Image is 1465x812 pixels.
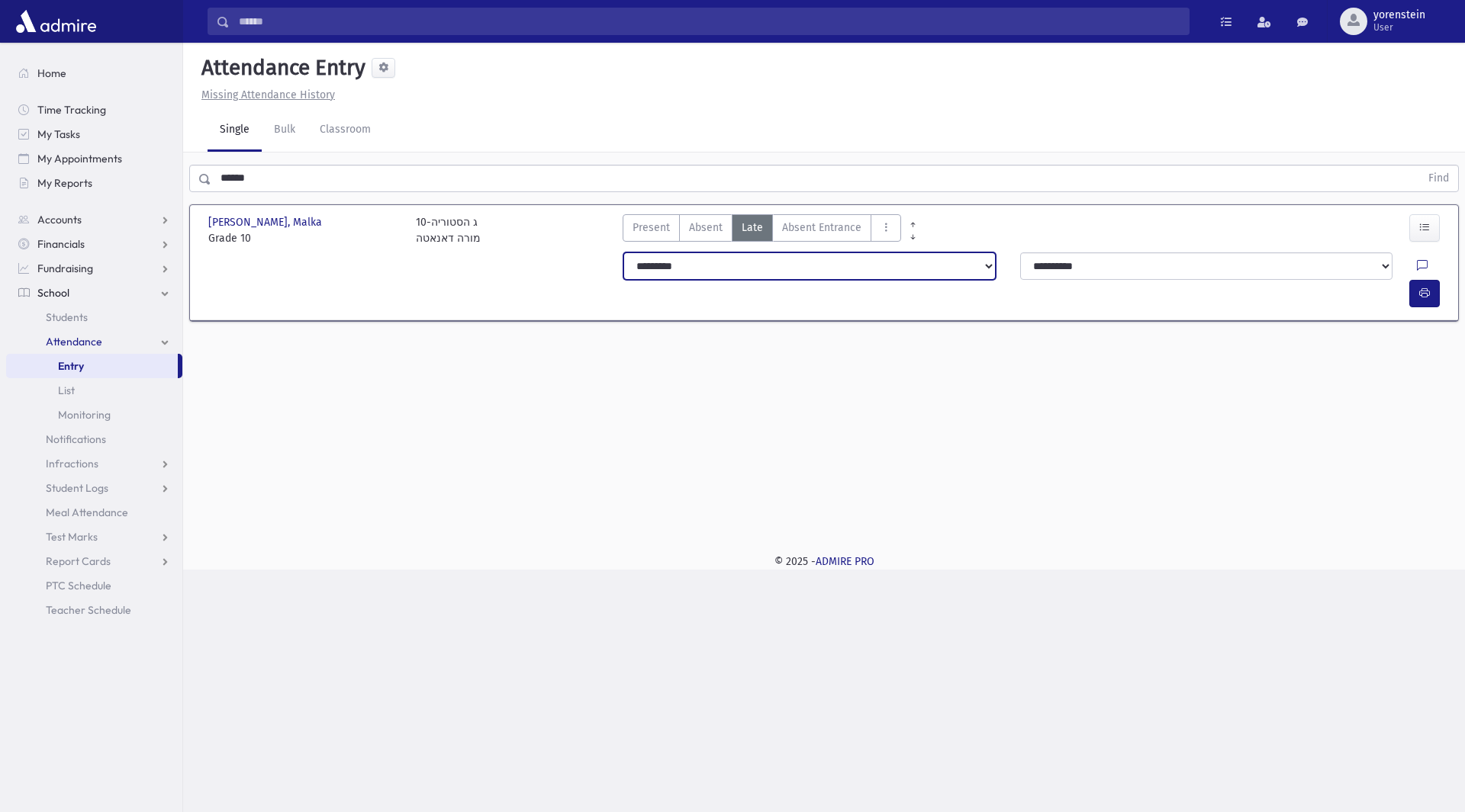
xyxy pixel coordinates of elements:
span: Student Logs [46,481,108,495]
a: Infractions [6,451,182,476]
span: School [37,286,69,300]
span: Absent [689,220,723,236]
a: PTC Schedule [6,573,182,598]
a: List [6,378,182,403]
a: Financials [6,232,182,256]
u: Missing Attendance History [201,88,335,101]
a: Students [6,305,182,329]
div: AttTypes [623,214,901,246]
a: Entry [6,354,178,378]
a: Test Marks [6,525,182,549]
span: My Reports [37,176,92,190]
span: Grade 10 [208,230,401,246]
span: Students [46,310,88,324]
span: Attendance [46,335,102,348]
h5: Attendance Entry [195,55,365,81]
img: AdmirePro [12,6,100,37]
a: Bulk [262,109,307,152]
div: © 2025 - [208,554,1441,570]
span: Teacher Schedule [46,603,131,617]
a: Attendance [6,329,182,354]
a: My Tasks [6,122,182,146]
a: ADMIRE PRO [816,555,874,568]
span: yorenstein [1373,9,1425,21]
a: My Reports [6,171,182,195]
span: [PERSON_NAME], Malka [208,214,325,230]
span: Entry [58,359,84,373]
span: Time Tracking [37,103,106,117]
span: Present [633,220,670,236]
span: Absent Entrance [782,220,861,236]
a: Classroom [307,109,383,152]
a: Report Cards [6,549,182,573]
span: PTC Schedule [46,579,111,592]
span: Home [37,66,66,80]
input: Search [230,8,1189,35]
div: 10-ג הסטוריה מורה דאנאטה [416,214,481,246]
a: Teacher Schedule [6,598,182,622]
a: Home [6,61,182,85]
span: Fundraising [37,262,93,275]
span: Infractions [46,457,98,470]
span: Accounts [37,213,82,226]
span: Test Marks [46,530,98,544]
span: My Appointments [37,152,122,165]
span: Report Cards [46,554,111,568]
span: Monitoring [58,408,111,422]
a: Accounts [6,207,182,232]
span: Notifications [46,432,106,446]
a: School [6,281,182,305]
span: User [1373,21,1425,34]
span: Meal Attendance [46,505,128,519]
button: Find [1419,165,1458,191]
a: Fundraising [6,256,182,281]
span: Financials [37,237,85,251]
a: Monitoring [6,403,182,427]
a: My Appointments [6,146,182,171]
a: Student Logs [6,476,182,500]
a: Missing Attendance History [195,88,335,101]
a: Time Tracking [6,98,182,122]
span: Late [742,220,763,236]
a: Single [208,109,262,152]
a: Notifications [6,427,182,451]
span: My Tasks [37,127,80,141]
span: List [58,384,75,397]
a: Meal Attendance [6,500,182,525]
